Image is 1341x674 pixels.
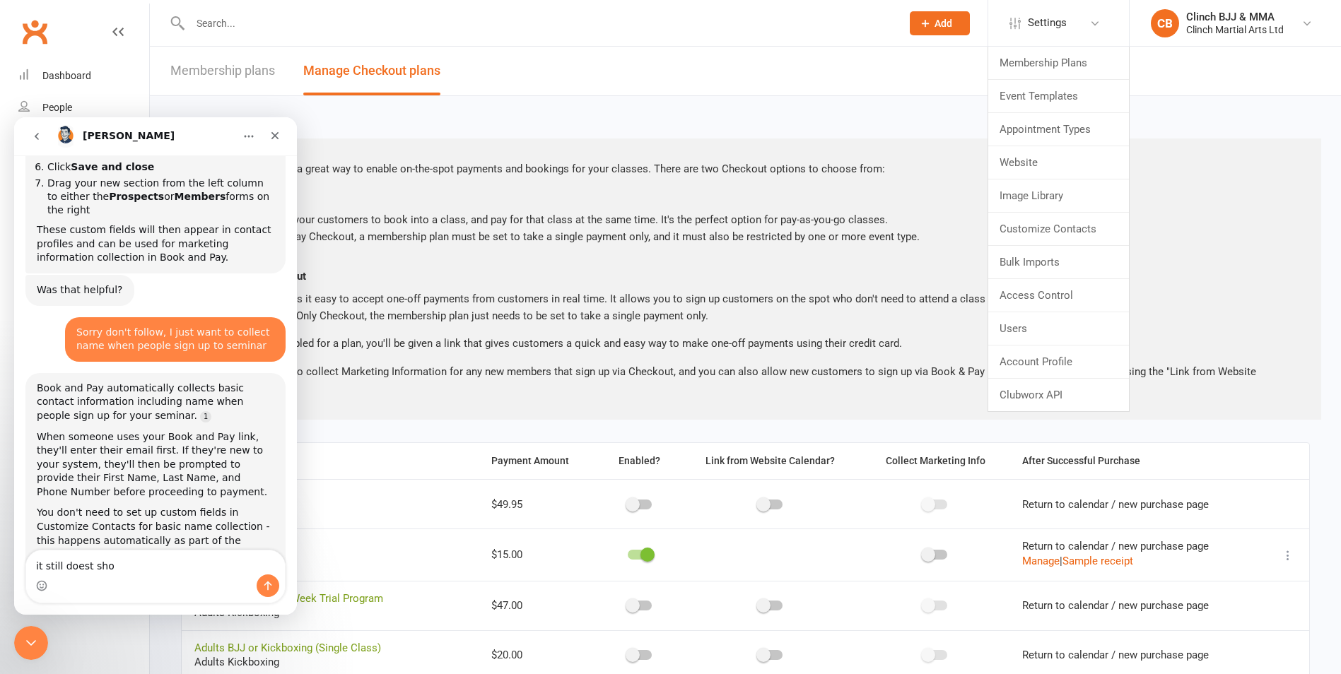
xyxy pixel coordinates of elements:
a: Website [988,146,1129,179]
li: To enable Book & Pay Checkout, a membership plan must be set to take a single payment only, and i... [204,228,1300,245]
button: Manage Checkout plans [303,47,440,95]
a: Event Templates [988,80,1129,112]
button: Manage [1022,552,1060,569]
td: Return to calendar / new purchase page [1009,581,1260,630]
div: People [42,102,72,113]
a: Account Profile [988,345,1129,378]
div: Adults BJJ [194,506,466,518]
li: Payment-Only makes it easy to accept one-off payments from customers in real time. It allows you ... [204,290,1300,307]
a: Source reference 144569: [186,294,197,305]
a: Dashboard [18,60,149,92]
a: Bulk Imports [988,246,1129,278]
td: $15.00 [479,528,600,581]
iframe: Intercom live chat [14,626,48,660]
input: Search... [186,13,891,33]
th: Enabled? [600,443,679,479]
a: Clubworx [17,14,52,49]
p: You can also choose to collect Marketing Information for any new members that sign up via Checkou... [191,363,1300,397]
a: Membership plans [170,47,275,95]
a: Membership Plans [988,47,1129,79]
div: Clinch BJJ & MMA [1186,11,1284,23]
button: Add [910,11,970,35]
div: Book and Pay automatically collects basic contact information including name when people sign up ... [11,256,271,480]
button: Send a message… [242,457,265,480]
div: CB [1151,9,1179,37]
div: Book and Pay automatically collects basic contact information including name when people sign up ... [23,264,260,306]
div: You don't need to set up custom fields in Customize Contacts for basic name collection - this hap... [23,389,260,472]
div: Sorry don't follow, I just want to collect name when people sign up to seminar [51,200,271,244]
button: Emoji picker [22,463,33,474]
iframe: Intercom live chat [14,117,297,615]
div: Was that helpful? [23,166,109,180]
th: Payment Amount [479,443,600,479]
p: Once Checkout is enabled for a plan, you'll be given a link that gives customers a quick and easy... [191,335,1300,352]
a: Appointment Types [988,113,1129,146]
a: Access Control [988,279,1129,312]
span: Settings [1028,7,1067,39]
a: Customize Contacts [988,213,1129,245]
div: Toby says… [11,256,271,482]
li: To enable Payment-Only Checkout, the membership plan just needs to be set to take a single paymen... [204,307,1300,324]
div: Sorry don't follow, I just want to collect name when people sign up to seminar [62,208,260,236]
th: Link from Website Calendar? [679,443,862,479]
div: When someone uses your Book and Pay link, they'll enter their email first. If they're new to your... [23,313,260,382]
td: Return to calendar / new purchase page [1009,528,1260,581]
div: Clinch says… [11,200,271,256]
li: Book & Pay allows your customers to book into a class, and pay for that class at the same time. I... [204,211,1300,228]
p: Clubworx Checkout is a great way to enable on-the-spot payments and bookings for your classes. Th... [191,160,1300,177]
span: Add [935,18,952,29]
div: Adults Kickboxing [194,607,466,619]
th: Collect Marketing Info [862,443,1009,479]
a: Adults BJJ or Kickboxing (Single Class) [194,642,381,654]
a: Clubworx API [988,379,1129,411]
td: $47.00 [479,581,600,630]
a: Users [988,312,1129,345]
span: | [1060,555,1062,567]
div: Dashboard [42,70,91,81]
a: Sample receipt [1062,555,1133,567]
th: After Successful Purchase [1009,443,1260,479]
div: Clinch Martial Arts Ltd [1186,23,1284,36]
textarea: Message… [12,433,271,457]
th: Name [182,443,479,479]
a: People [18,92,149,124]
td: $49.95 [479,479,600,528]
div: Adults Kickboxing [194,656,466,668]
a: Image Library [988,179,1129,212]
td: Return to calendar / new purchase page [1009,479,1260,528]
div: Fees [194,557,466,569]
